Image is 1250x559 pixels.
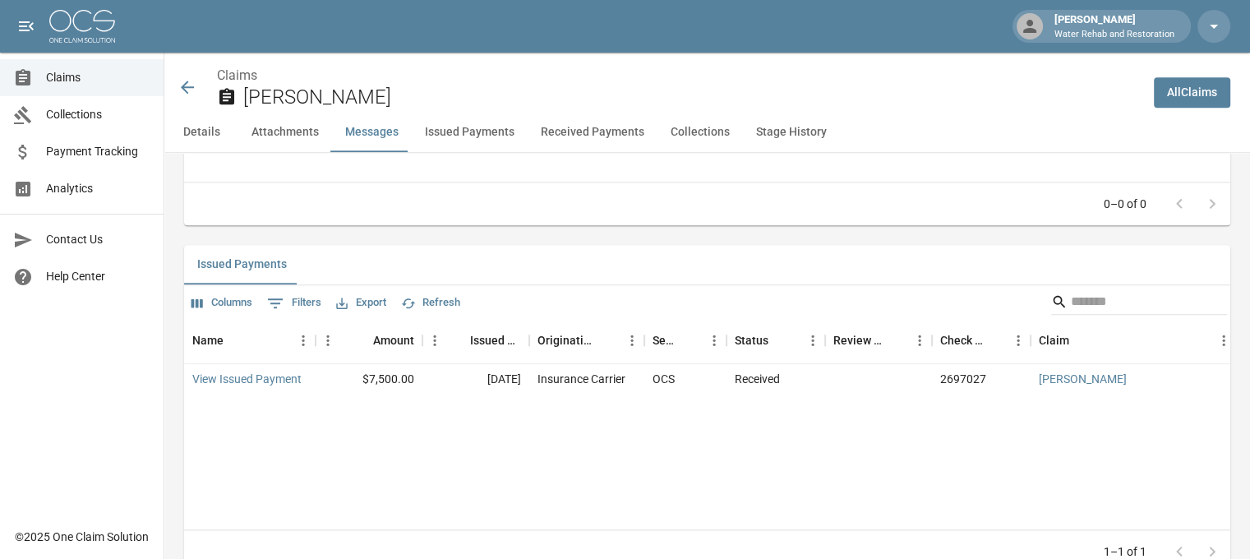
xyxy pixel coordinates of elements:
button: Menu [291,328,316,353]
div: Insurance Carrier [537,371,625,387]
div: Check Number [932,317,1031,363]
div: anchor tabs [164,113,1250,152]
div: Search [1051,289,1227,318]
p: 0–0 of 0 [1104,196,1146,212]
a: Claims [217,67,257,83]
div: Sent To [644,317,726,363]
div: 2697027 [940,371,986,387]
button: Issued Payments [184,245,300,284]
div: Claim [1039,317,1069,363]
button: Sort [597,329,620,352]
div: related-list tabs [184,245,1230,284]
div: [PERSON_NAME] [1048,12,1181,41]
button: Export [332,290,390,316]
button: Attachments [238,113,332,152]
a: View Issued Payment [192,371,302,387]
button: Sort [884,329,907,352]
button: Sort [1069,329,1092,352]
button: Menu [316,328,340,353]
button: Issued Payments [412,113,528,152]
button: Refresh [397,290,464,316]
button: Received Payments [528,113,657,152]
span: Payment Tracking [46,143,150,160]
button: Menu [800,328,825,353]
div: Originating From [537,317,597,363]
div: Sent To [653,317,679,363]
button: Menu [620,328,644,353]
span: Contact Us [46,231,150,248]
button: Menu [907,328,932,353]
div: Received [735,371,780,387]
button: Stage History [743,113,840,152]
div: Review Status [833,317,884,363]
button: Sort [447,329,470,352]
div: Review Status [825,317,932,363]
button: Select columns [187,290,256,316]
span: Analytics [46,180,150,197]
div: Name [184,317,316,363]
button: Menu [1211,328,1236,353]
button: Menu [422,328,447,353]
div: [DATE] [422,364,529,395]
span: Claims [46,69,150,86]
a: AllClaims [1154,77,1230,108]
button: Show filters [263,290,325,316]
span: Collections [46,106,150,123]
img: ocs-logo-white-transparent.png [49,10,115,43]
button: Sort [768,329,791,352]
button: Sort [983,329,1006,352]
button: Menu [702,328,726,353]
a: [PERSON_NAME] [1039,371,1127,387]
button: Sort [679,329,702,352]
div: © 2025 One Claim Solution [15,529,149,545]
button: Sort [224,329,247,352]
div: OCS [653,371,675,387]
button: Collections [657,113,743,152]
button: open drawer [10,10,43,43]
p: Water Rehab and Restoration [1054,28,1174,42]
span: Help Center [46,268,150,285]
div: Originating From [529,317,644,363]
button: Sort [350,329,373,352]
div: $7,500.00 [316,364,422,395]
button: Messages [332,113,412,152]
div: Issued Date [470,317,521,363]
div: Status [735,317,768,363]
h2: [PERSON_NAME] [243,85,1141,109]
div: Status [726,317,825,363]
div: Check Number [940,317,983,363]
nav: breadcrumb [217,66,1141,85]
button: Details [164,113,238,152]
div: Claim [1031,317,1236,363]
div: Amount [316,317,422,363]
div: Issued Date [422,317,529,363]
button: Menu [1006,328,1031,353]
div: Amount [373,317,414,363]
div: Name [192,317,224,363]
